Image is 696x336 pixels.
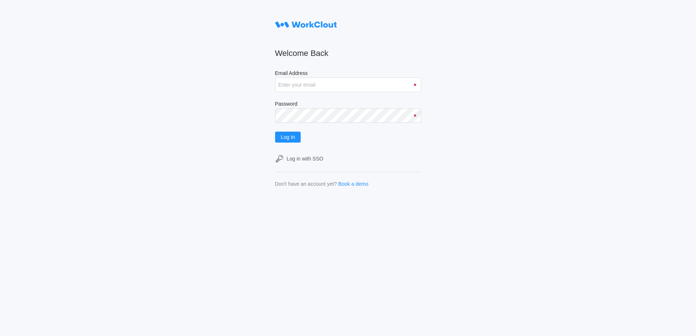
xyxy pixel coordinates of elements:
[287,156,323,162] div: Log in with SSO
[275,48,421,58] h2: Welcome Back
[275,154,421,163] a: Log in with SSO
[338,181,369,187] a: Book a demo
[275,101,421,108] label: Password
[275,181,337,187] div: Don't have an account yet?
[275,78,421,92] input: Enter your email
[275,70,421,78] label: Email Address
[275,132,301,143] button: Log In
[281,135,295,140] span: Log In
